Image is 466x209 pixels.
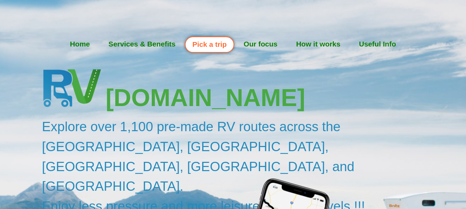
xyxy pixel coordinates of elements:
[61,35,99,53] a: Home
[99,35,185,53] a: Services & Benefits
[33,35,433,53] nav: Menu
[185,36,234,53] a: Pick a trip
[287,35,349,53] a: How it works
[350,35,405,53] a: Useful Info
[234,35,287,53] a: Our focus
[106,86,436,110] h3: [DOMAIN_NAME]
